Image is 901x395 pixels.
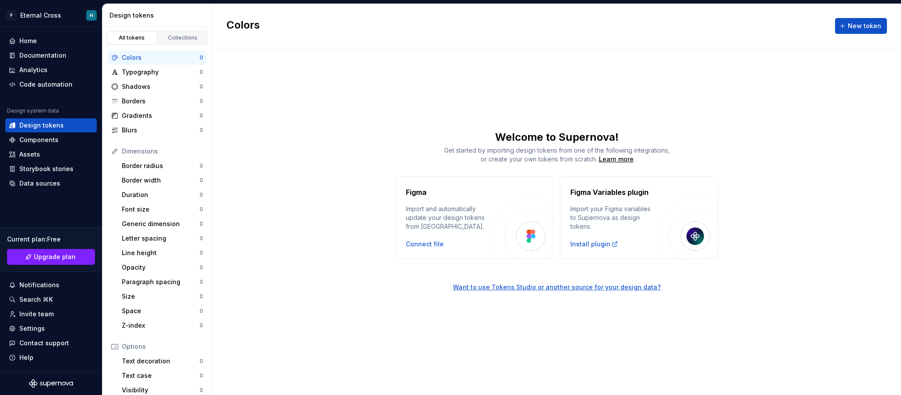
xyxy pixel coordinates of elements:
[570,205,657,231] div: Import your Figma variables to Supernova as design tokens.
[570,187,649,197] h4: Figma Variables plugin
[118,260,207,274] a: Opacity0
[122,97,200,106] div: Borders
[118,202,207,216] a: Font size0
[108,94,207,108] a: Borders0
[200,235,203,242] div: 0
[118,188,207,202] a: Duration0
[118,318,207,333] a: Z-index0
[6,10,17,21] div: P
[122,147,203,156] div: Dimensions
[200,191,203,198] div: 0
[7,235,95,244] div: Current plan : Free
[118,173,207,187] a: Border width0
[19,51,66,60] div: Documentation
[200,220,203,227] div: 0
[200,278,203,285] div: 0
[200,358,203,365] div: 0
[19,150,40,159] div: Assets
[7,107,59,114] div: Design system data
[2,6,100,25] button: PEternal CrossH
[122,176,200,185] div: Border width
[90,12,93,19] div: H
[835,18,887,34] button: New token
[19,310,54,318] div: Invite team
[226,18,260,34] h2: Colors
[108,65,207,79] a: Typography0
[118,275,207,289] a: Paragraph spacing0
[5,34,97,48] a: Home
[570,240,618,249] div: Install plugin
[122,249,200,257] div: Line height
[200,98,203,105] div: 0
[200,127,203,134] div: 0
[118,246,207,260] a: Line height0
[5,63,97,77] a: Analytics
[7,249,95,265] a: Upgrade plan
[19,80,73,89] div: Code automation
[5,322,97,336] a: Settings
[200,69,203,76] div: 0
[19,165,73,173] div: Storybook stories
[19,121,64,130] div: Design tokens
[108,123,207,137] a: Blurs0
[19,179,60,188] div: Data sources
[122,190,200,199] div: Duration
[19,353,33,362] div: Help
[19,37,37,45] div: Home
[122,263,200,272] div: Opacity
[122,386,200,395] div: Visibility
[200,54,203,61] div: 0
[19,66,47,74] div: Analytics
[122,82,200,91] div: Shadows
[444,146,670,163] span: Get started by importing design tokens from one of the following integrations, or create your own...
[122,205,200,214] div: Font size
[122,371,200,380] div: Text case
[161,34,205,41] div: Collections
[406,240,444,249] button: Connect file
[19,281,59,289] div: Notifications
[34,252,76,261] span: Upgrade plan
[406,187,427,197] h4: Figma
[212,259,901,292] a: Want to use Tokens Studio or another source for your design data?
[406,205,492,231] div: Import and automatically update your design tokens from [GEOGRAPHIC_DATA].
[19,339,69,347] div: Contact support
[5,162,97,176] a: Storybook stories
[200,372,203,379] div: 0
[200,307,203,315] div: 0
[122,278,200,286] div: Paragraph spacing
[848,22,881,30] span: New token
[19,135,58,144] div: Components
[108,80,207,94] a: Shadows0
[5,133,97,147] a: Components
[118,304,207,318] a: Space0
[200,322,203,329] div: 0
[200,112,203,119] div: 0
[122,68,200,77] div: Typography
[5,48,97,62] a: Documentation
[122,342,203,351] div: Options
[5,336,97,350] button: Contact support
[5,307,97,321] a: Invite team
[108,109,207,123] a: Gradients0
[5,278,97,292] button: Notifications
[20,11,61,20] div: Eternal Cross
[118,369,207,383] a: Text case0
[212,130,901,144] div: Welcome to Supernova!
[200,206,203,213] div: 0
[122,321,200,330] div: Z-index
[5,77,97,91] a: Code automation
[108,51,207,65] a: Colors0
[5,147,97,161] a: Assets
[118,354,207,368] a: Text decoration0
[599,155,634,164] div: Learn more
[122,126,200,135] div: Blurs
[200,293,203,300] div: 0
[5,351,97,365] button: Help
[118,217,207,231] a: Generic dimension0
[122,53,200,62] div: Colors
[118,289,207,304] a: Size0
[122,219,200,228] div: Generic dimension
[200,264,203,271] div: 0
[109,11,208,20] div: Design tokens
